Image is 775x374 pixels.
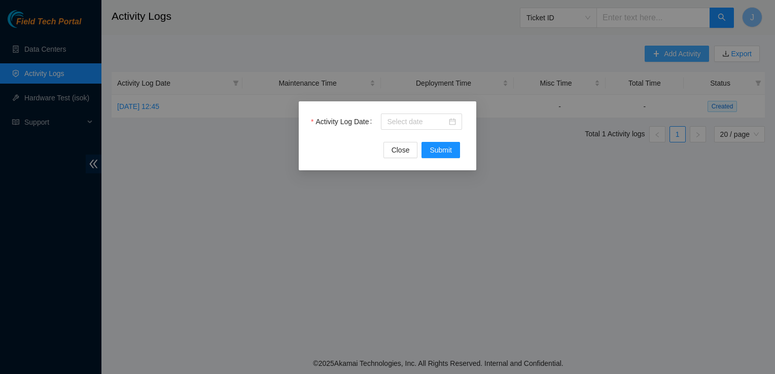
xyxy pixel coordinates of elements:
span: Submit [430,144,452,156]
input: Activity Log Date [387,116,447,127]
label: Activity Log Date [311,114,376,130]
button: Submit [421,142,460,158]
button: Close [383,142,418,158]
span: Close [392,144,410,156]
